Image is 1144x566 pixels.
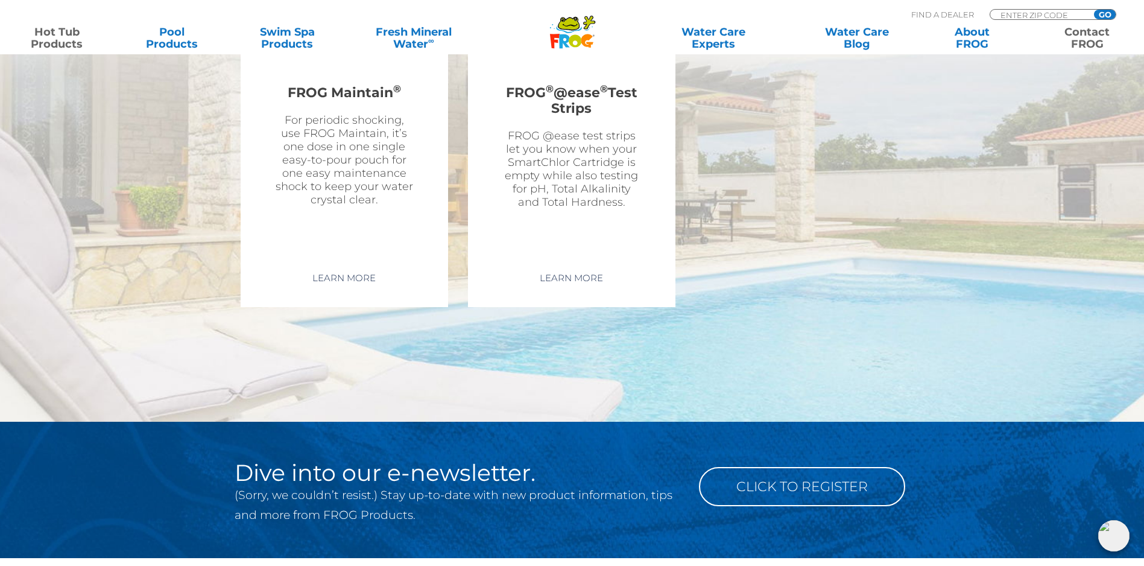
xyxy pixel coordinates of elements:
[641,26,786,50] a: Water CareExperts
[546,82,554,94] sup: ®
[358,26,470,50] a: Fresh MineralWater∞
[999,10,1081,20] input: Zip Code Form
[1094,10,1116,19] input: GO
[393,82,401,94] sup: ®
[235,461,681,485] h2: Dive into our e-newsletter.
[699,467,905,506] a: Click to Register
[501,78,642,123] h2: FROG @ease Test Strips
[428,36,434,45] sup: ∞
[274,78,415,107] h2: FROG Maintain
[235,485,681,525] p: (Sorry, we couldn’t resist.) Stay up-to-date with new product information, tips and more from FRO...
[12,26,102,50] a: Hot TubProducts
[927,26,1017,50] a: AboutFROG
[1098,520,1130,552] img: openIcon
[501,129,642,209] p: FROG @ease test strips let you know when your SmartChlor Cartridge is empty while also testing fo...
[526,267,617,289] a: Learn More
[274,113,415,206] p: For periodic shocking, use FROG Maintain, it’s one dose in one single easy-to-pour pouch for one ...
[812,26,902,50] a: Water CareBlog
[242,26,332,50] a: Swim SpaProducts
[1042,26,1132,50] a: ContactFROG
[127,26,217,50] a: PoolProducts
[600,82,608,94] sup: ®
[299,267,390,289] a: Learn More
[911,9,974,20] p: Find A Dealer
